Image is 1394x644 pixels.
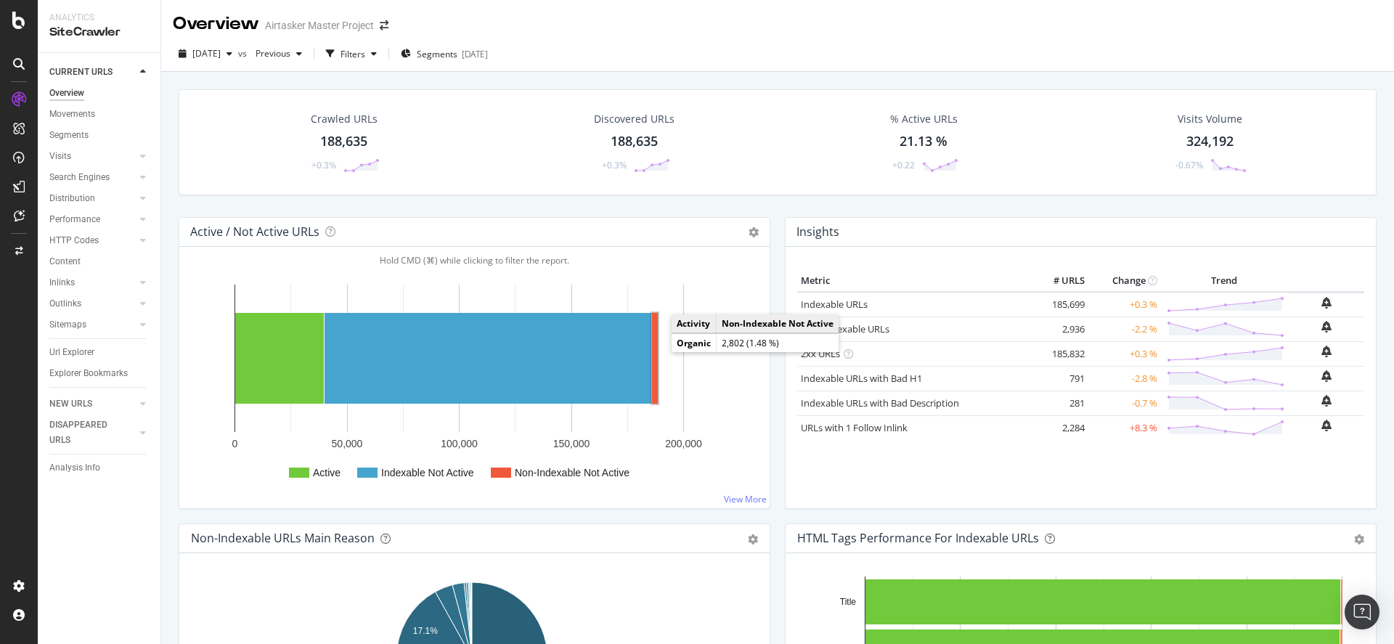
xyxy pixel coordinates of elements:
div: Distribution [49,191,95,206]
div: 324,192 [1186,132,1234,151]
div: bell-plus [1321,321,1332,333]
span: Segments [417,48,457,60]
a: Overview [49,86,150,101]
span: Hold CMD (⌘) while clicking to filter the report. [380,254,569,266]
div: HTTP Codes [49,233,99,248]
td: 2,802 (1.48 %) [717,334,839,353]
th: Change [1088,270,1161,292]
div: Outlinks [49,296,81,311]
div: Movements [49,107,95,122]
div: bell-plus [1321,395,1332,407]
div: SiteCrawler [49,24,149,41]
text: Title [840,597,857,607]
td: -2.8 % [1088,366,1161,391]
span: vs [238,47,250,60]
text: Active [313,467,341,478]
text: 0 [232,438,238,449]
div: NEW URLS [49,396,92,412]
th: Metric [797,270,1030,292]
td: -0.7 % [1088,391,1161,415]
td: Non-Indexable Not Active [717,314,839,333]
div: Visits Volume [1178,112,1242,126]
td: 281 [1030,391,1088,415]
a: Analysis Info [49,460,150,476]
div: bell-plus [1321,420,1332,431]
td: 2,284 [1030,415,1088,440]
div: bell-plus [1321,297,1332,309]
div: Open Intercom Messenger [1345,595,1379,629]
td: 2,936 [1030,317,1088,341]
div: Filters [341,48,365,60]
div: Discovered URLs [594,112,674,126]
th: # URLS [1030,270,1088,292]
div: Analytics [49,12,149,24]
text: 17.1% [413,626,438,636]
div: Airtasker Master Project [265,18,374,33]
a: Url Explorer [49,345,150,360]
div: CURRENT URLS [49,65,113,80]
a: Segments [49,128,150,143]
div: bell-plus [1321,346,1332,357]
a: Non-Indexable URLs [801,322,889,335]
td: +0.3 % [1088,292,1161,317]
div: Search Engines [49,170,110,185]
td: 791 [1030,366,1088,391]
a: View More [724,493,767,505]
a: Performance [49,212,136,227]
div: Segments [49,128,89,143]
div: HTML Tags Performance for Indexable URLs [797,531,1039,545]
div: Crawled URLs [311,112,378,126]
text: Non-Indexable Not Active [515,467,629,478]
a: Movements [49,107,150,122]
button: [DATE] [173,42,238,65]
div: Overview [49,86,84,101]
a: Visits [49,149,136,164]
a: NEW URLS [49,396,136,412]
div: 21.13 % [900,132,947,151]
span: Previous [250,47,290,60]
div: +0.3% [602,159,627,171]
svg: A chart. [191,270,753,497]
text: 100,000 [441,438,478,449]
a: HTTP Codes [49,233,136,248]
a: Indexable URLs with Bad H1 [801,372,922,385]
div: Performance [49,212,100,227]
td: +0.3 % [1088,341,1161,366]
a: Explorer Bookmarks [49,366,150,381]
a: URLs with 1 Follow Inlink [801,421,908,434]
td: 185,832 [1030,341,1088,366]
div: DISAPPEARED URLS [49,417,123,448]
a: Outlinks [49,296,136,311]
a: CURRENT URLS [49,65,136,80]
h4: Active / Not Active URLs [190,222,319,242]
button: Segments[DATE] [395,42,494,65]
button: Previous [250,42,308,65]
div: arrow-right-arrow-left [380,20,388,30]
td: Activity [672,314,717,333]
a: Content [49,254,150,269]
div: -0.67% [1175,159,1203,171]
a: 2xx URLs [801,347,840,360]
div: % Active URLs [890,112,958,126]
div: 188,635 [320,132,367,151]
div: Sitemaps [49,317,86,333]
td: +8.3 % [1088,415,1161,440]
a: Distribution [49,191,136,206]
td: Organic [672,334,717,353]
a: Inlinks [49,275,136,290]
div: 188,635 [611,132,658,151]
span: 2025 Sep. 10th [192,47,221,60]
text: Indexable Not Active [381,467,474,478]
div: +0.3% [311,159,336,171]
a: Indexable URLs with Bad Description [801,396,959,409]
a: Indexable URLs [801,298,868,311]
div: Overview [173,12,259,36]
th: Trend [1161,270,1288,292]
div: Url Explorer [49,345,94,360]
div: Inlinks [49,275,75,290]
a: Search Engines [49,170,136,185]
div: Visits [49,149,71,164]
text: 50,000 [332,438,363,449]
div: bell-plus [1321,370,1332,382]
